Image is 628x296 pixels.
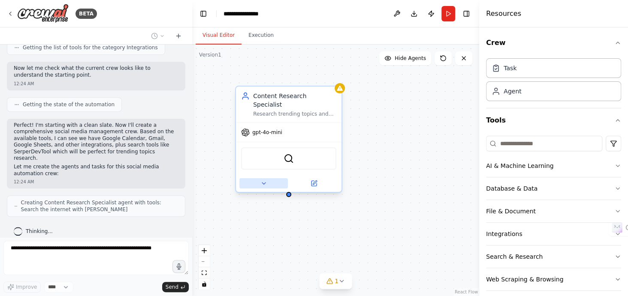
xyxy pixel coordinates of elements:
[199,245,210,290] div: React Flow controls
[242,27,281,45] button: Execution
[196,27,242,45] button: Visual Editor
[253,111,336,117] div: Research trending topics and industry news in {industry} to identify relevant content opportuniti...
[379,51,431,65] button: Hide Agents
[335,277,338,285] span: 1
[486,177,621,200] button: Database & Data
[486,223,621,245] button: Integrations
[17,4,69,23] img: Logo
[199,245,210,256] button: zoom in
[172,31,185,41] button: Start a new chat
[486,268,621,290] button: Web Scraping & Browsing
[14,164,178,177] p: Let me create the agents and tasks for this social media automation crew:
[486,55,621,108] div: Crew
[14,65,178,78] p: Now let me check what the current crew looks like to understand the starting point.
[455,290,478,294] a: React Flow attribution
[14,179,178,185] div: 12:24 AM
[235,87,342,194] div: Content Research SpecialistResearch trending topics and industry news in {industry} to identify r...
[504,87,521,96] div: Agent
[75,9,97,19] div: BETA
[23,101,115,108] span: Getting the state of the automation
[3,281,41,293] button: Improve
[253,92,336,109] div: Content Research Specialist
[162,282,189,292] button: Send
[486,245,621,268] button: Search & Research
[486,31,621,55] button: Crew
[486,200,621,222] button: File & Document
[199,278,210,290] button: toggle interactivity
[486,9,521,19] h4: Resources
[23,44,158,51] span: Getting the list of tools for the category Integrations
[21,199,178,213] span: Creating Content Research Specialist agent with tools: Search the internet with [PERSON_NAME]
[486,108,621,132] button: Tools
[197,8,209,20] button: Hide left sidebar
[223,9,266,18] nav: breadcrumb
[148,31,168,41] button: Switch to previous chat
[166,284,178,290] span: Send
[172,260,185,273] button: Click to speak your automation idea
[14,122,178,162] p: Perfect! I'm starting with a clean slate. Now I'll create a comprehensive social media management...
[14,81,178,87] div: 12:24 AM
[290,178,338,188] button: Open in side panel
[395,55,426,62] span: Hide Agents
[16,284,37,290] span: Improve
[199,256,210,267] button: zoom out
[252,129,282,136] span: gpt-4o-mini
[486,155,621,177] button: AI & Machine Learning
[319,273,352,289] button: 1
[199,267,210,278] button: fit view
[199,51,221,58] div: Version 1
[504,64,516,72] div: Task
[284,153,294,164] img: SerperDevTool
[460,8,472,20] button: Hide right sidebar
[26,228,53,235] span: Thinking...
